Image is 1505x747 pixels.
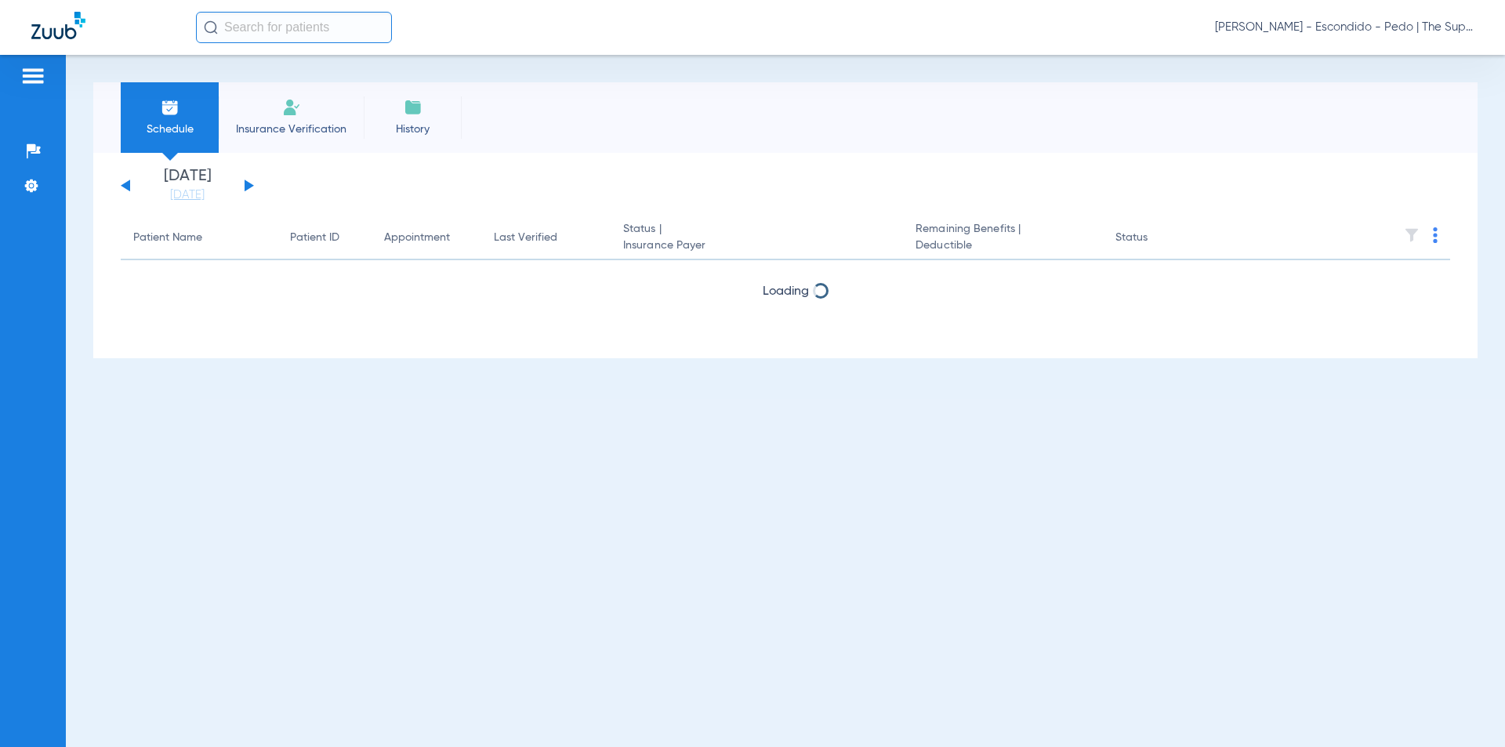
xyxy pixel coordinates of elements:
[204,20,218,34] img: Search Icon
[763,285,809,298] span: Loading
[133,230,202,246] div: Patient Name
[494,230,598,246] div: Last Verified
[384,230,450,246] div: Appointment
[31,12,85,39] img: Zuub Logo
[494,230,557,246] div: Last Verified
[290,230,339,246] div: Patient ID
[916,238,1090,254] span: Deductible
[282,98,301,117] img: Manual Insurance Verification
[196,12,392,43] input: Search for patients
[384,230,469,246] div: Appointment
[611,216,903,260] th: Status |
[404,98,422,117] img: History
[230,121,352,137] span: Insurance Verification
[290,230,359,246] div: Patient ID
[623,238,890,254] span: Insurance Payer
[1215,20,1474,35] span: [PERSON_NAME] - Escondido - Pedo | The Super Dentists
[132,121,207,137] span: Schedule
[375,121,450,137] span: History
[1404,227,1420,243] img: filter.svg
[140,187,234,203] a: [DATE]
[1433,227,1438,243] img: group-dot-blue.svg
[903,216,1102,260] th: Remaining Benefits |
[133,230,265,246] div: Patient Name
[20,67,45,85] img: hamburger-icon
[1103,216,1209,260] th: Status
[140,169,234,203] li: [DATE]
[161,98,180,117] img: Schedule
